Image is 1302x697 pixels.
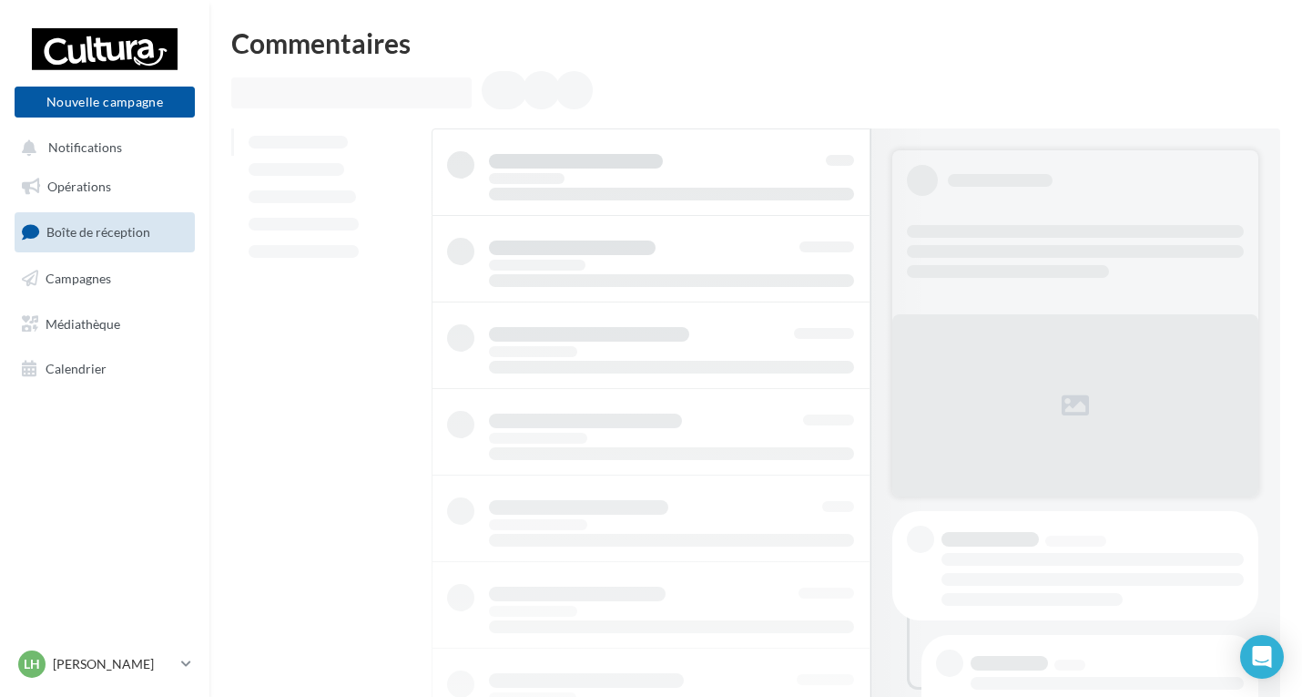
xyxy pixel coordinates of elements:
[53,655,174,673] p: [PERSON_NAME]
[11,350,198,388] a: Calendrier
[11,260,198,298] a: Campagnes
[11,168,198,206] a: Opérations
[15,87,195,118] button: Nouvelle campagne
[46,315,120,331] span: Médiathèque
[46,271,111,286] span: Campagnes
[47,179,111,194] span: Opérations
[46,361,107,376] span: Calendrier
[46,224,150,240] span: Boîte de réception
[15,647,195,682] a: LH [PERSON_NAME]
[11,212,198,251] a: Boîte de réception
[1240,635,1284,679] div: Open Intercom Messenger
[24,655,40,673] span: LH
[11,305,198,343] a: Médiathèque
[48,140,122,156] span: Notifications
[231,29,1280,56] div: Commentaires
